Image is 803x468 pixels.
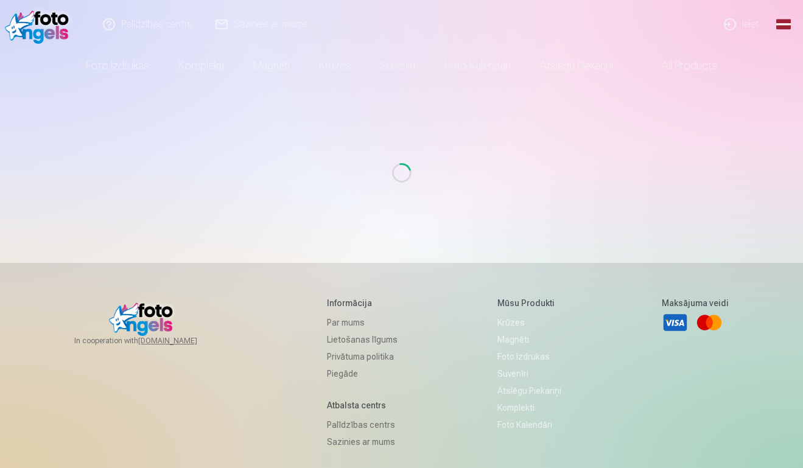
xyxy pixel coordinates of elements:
img: /fa1 [5,5,75,44]
a: Komplekti [164,49,239,83]
a: Visa [662,309,689,336]
a: Piegāde [327,365,398,382]
a: [DOMAIN_NAME] [138,336,226,346]
span: In cooperation with [74,336,226,346]
a: Magnēti [239,49,304,83]
a: Sazinies ar mums [327,433,398,450]
a: Lietošanas līgums [327,331,398,348]
a: Atslēgu piekariņi [497,382,561,399]
a: Foto kalendāri [430,49,525,83]
a: Magnēti [497,331,561,348]
a: Foto izdrukas [71,49,164,83]
h5: Informācija [327,297,398,309]
a: Privātuma politika [327,348,398,365]
a: Palīdzības centrs [327,416,398,433]
a: Foto kalendāri [497,416,561,433]
a: Mastercard [696,309,723,336]
a: Suvenīri [497,365,561,382]
a: Par mums [327,314,398,331]
a: All products [628,49,732,83]
a: Atslēgu piekariņi [525,49,628,83]
a: Krūzes [304,49,365,83]
h5: Atbalsta centrs [327,399,398,411]
a: Suvenīri [365,49,430,83]
a: Foto izdrukas [497,348,561,365]
h5: Mūsu produkti [497,297,561,309]
a: Komplekti [497,399,561,416]
a: Krūzes [497,314,561,331]
h5: Maksājuma veidi [662,297,729,309]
